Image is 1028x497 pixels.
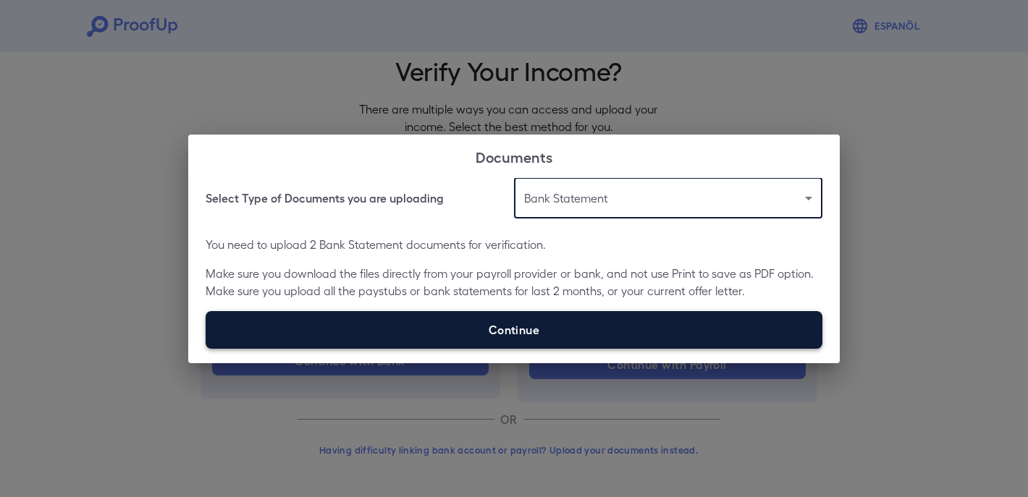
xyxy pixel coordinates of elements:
label: Continue [206,311,822,349]
h6: Select Type of Documents you are uploading [206,190,444,207]
p: You need to upload 2 Bank Statement documents for verification. [206,236,822,253]
h2: Documents [188,135,840,178]
p: Make sure you download the files directly from your payroll provider or bank, and not use Print t... [206,265,822,300]
div: Bank Statement [514,178,822,218]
